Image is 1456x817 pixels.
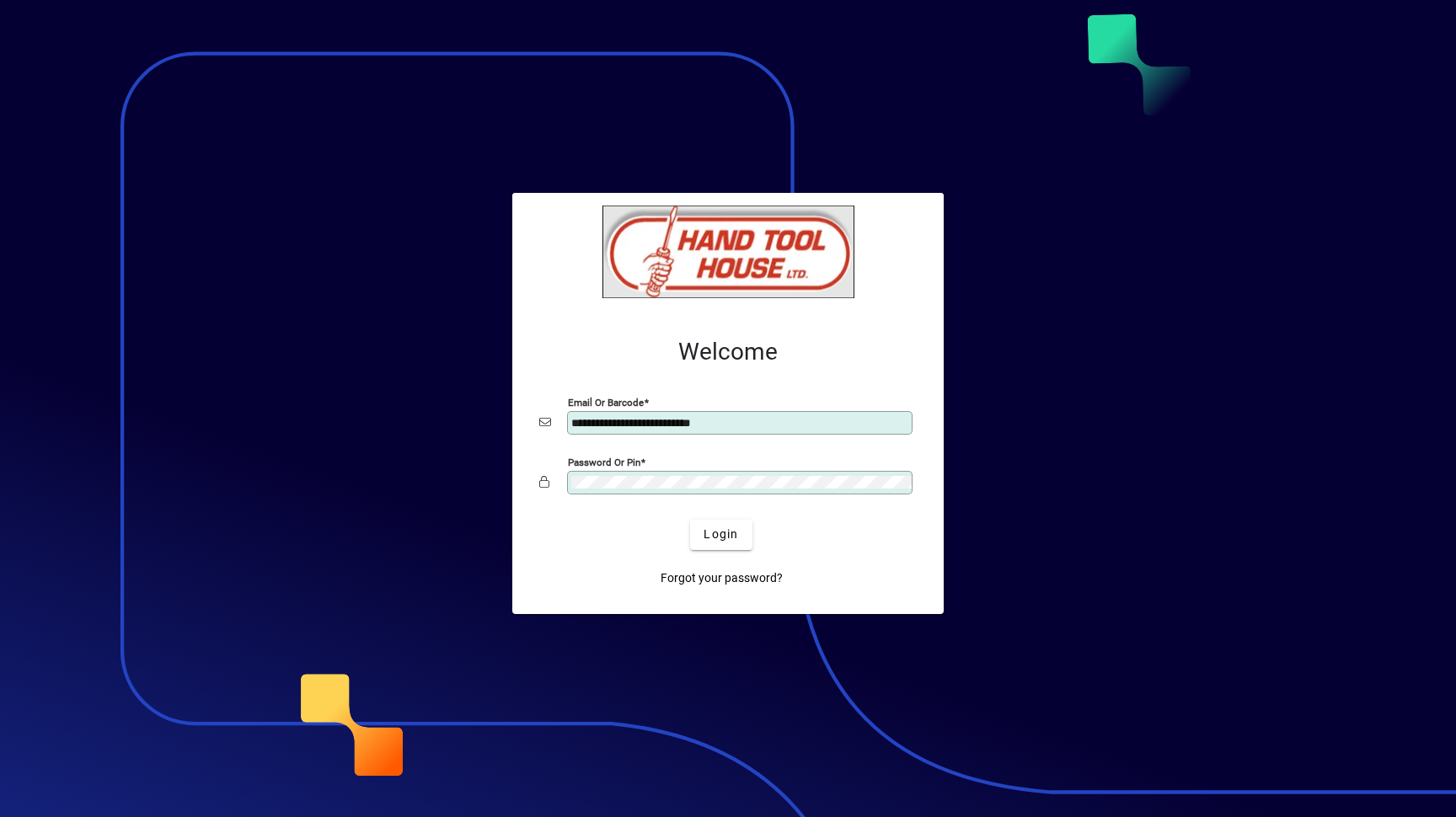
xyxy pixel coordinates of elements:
[654,563,790,594] a: Forgot your password?
[568,396,644,408] mat-label: Email or Barcode
[539,338,917,366] h2: Welcome
[661,569,783,587] span: Forgot your password?
[568,456,640,467] mat-label: Password or Pin
[690,520,752,550] button: Login
[704,526,738,543] span: Login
